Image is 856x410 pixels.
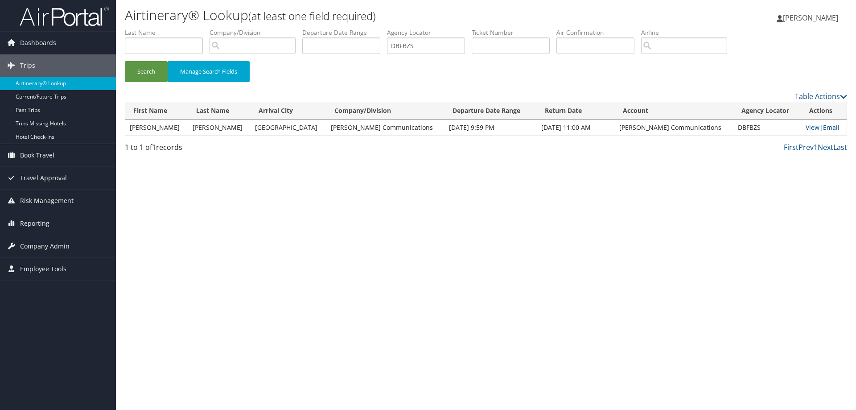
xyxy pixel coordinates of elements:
[20,6,109,27] img: airportal-logo.png
[210,28,302,37] label: Company/Division
[20,235,70,257] span: Company Admin
[615,120,733,136] td: [PERSON_NAME] Communications
[795,91,847,101] a: Table Actions
[833,142,847,152] a: Last
[20,212,49,235] span: Reporting
[733,102,801,120] th: Agency Locator: activate to sort column ascending
[823,123,840,132] a: Email
[125,102,188,120] th: First Name: activate to sort column ascending
[556,28,641,37] label: Air Confirmation
[20,190,74,212] span: Risk Management
[251,120,326,136] td: [GEOGRAPHIC_DATA]
[444,102,537,120] th: Departure Date Range: activate to sort column ascending
[188,120,251,136] td: [PERSON_NAME]
[537,102,615,120] th: Return Date: activate to sort column ascending
[251,102,326,120] th: Arrival City: activate to sort column ascending
[20,54,35,77] span: Trips
[615,102,733,120] th: Account: activate to sort column ascending
[168,61,250,82] button: Manage Search Fields
[125,61,168,82] button: Search
[125,142,296,157] div: 1 to 1 of records
[188,102,251,120] th: Last Name: activate to sort column ascending
[20,32,56,54] span: Dashboards
[387,28,472,37] label: Agency Locator
[801,102,847,120] th: Actions
[818,142,833,152] a: Next
[783,13,838,23] span: [PERSON_NAME]
[125,120,188,136] td: [PERSON_NAME]
[472,28,556,37] label: Ticket Number
[777,4,847,31] a: [PERSON_NAME]
[125,28,210,37] label: Last Name
[537,120,615,136] td: [DATE] 11:00 AM
[152,142,156,152] span: 1
[798,142,814,152] a: Prev
[20,258,66,280] span: Employee Tools
[326,102,444,120] th: Company/Division
[125,6,606,25] h1: Airtinerary® Lookup
[641,28,734,37] label: Airline
[806,123,819,132] a: View
[302,28,387,37] label: Departure Date Range
[326,120,444,136] td: [PERSON_NAME] Communications
[20,144,54,166] span: Book Travel
[733,120,801,136] td: DBFBZS
[248,8,376,23] small: (at least one field required)
[784,142,798,152] a: First
[801,120,847,136] td: |
[20,167,67,189] span: Travel Approval
[814,142,818,152] a: 1
[444,120,537,136] td: [DATE] 9:59 PM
